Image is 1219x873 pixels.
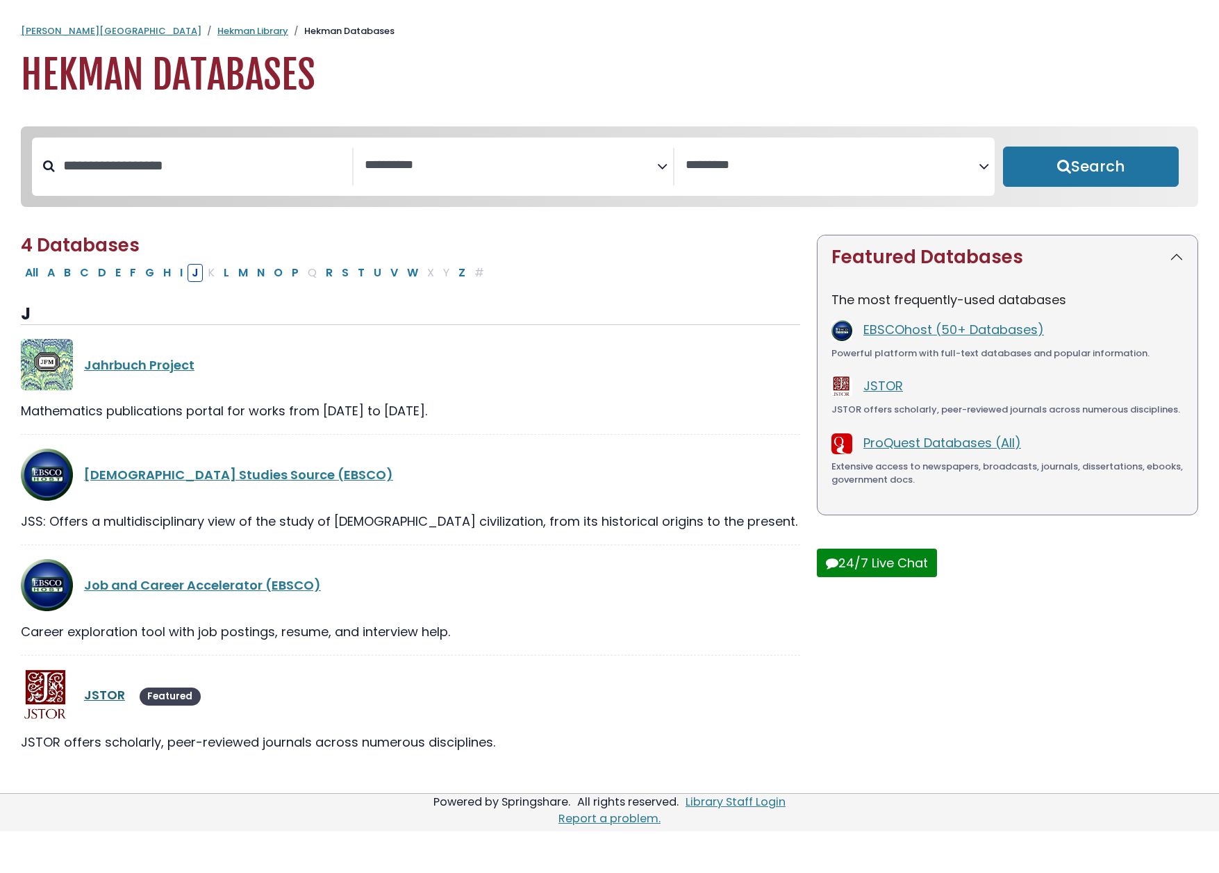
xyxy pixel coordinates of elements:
[558,810,661,826] a: Report a problem.
[84,686,125,704] a: JSTOR
[188,264,203,282] button: Filter Results J
[21,126,1198,207] nav: Search filters
[21,24,201,38] a: [PERSON_NAME][GEOGRAPHIC_DATA]
[863,434,1021,451] a: ProQuest Databases (All)
[288,24,395,38] li: Hekman Databases
[140,688,201,706] span: Featured
[817,549,937,577] button: 24/7 Live Chat
[55,154,352,177] input: Search database by title or keyword
[159,264,175,282] button: Filter Results H
[354,264,369,282] button: Filter Results T
[269,264,287,282] button: Filter Results O
[43,264,59,282] button: Filter Results A
[21,233,140,258] span: 4 Databases
[60,264,75,282] button: Filter Results B
[219,264,233,282] button: Filter Results L
[288,264,303,282] button: Filter Results P
[217,24,288,38] a: Hekman Library
[234,264,252,282] button: Filter Results M
[21,401,800,420] div: Mathematics publications portal for works from [DATE] to [DATE].
[141,264,158,282] button: Filter Results G
[176,264,187,282] button: Filter Results I
[84,356,194,374] a: Jahrbuch Project
[21,304,800,325] h3: J
[21,263,490,281] div: Alpha-list to filter by first letter of database name
[831,290,1184,309] p: The most frequently-used databases
[76,264,93,282] button: Filter Results C
[365,158,658,173] textarea: Search
[454,264,470,282] button: Filter Results Z
[21,52,1198,99] h1: Hekman Databases
[21,264,42,282] button: All
[863,377,903,394] a: JSTOR
[575,794,681,810] div: All rights reserved.
[126,264,140,282] button: Filter Results F
[111,264,125,282] button: Filter Results E
[253,264,269,282] button: Filter Results N
[686,794,786,810] a: Library Staff Login
[21,733,800,751] div: JSTOR offers scholarly, peer-reviewed journals across numerous disciplines.
[370,264,385,282] button: Filter Results U
[431,794,572,810] div: Powered by Springshare.
[338,264,353,282] button: Filter Results S
[831,347,1184,360] div: Powerful platform with full-text databases and popular information.
[818,235,1197,279] button: Featured Databases
[94,264,110,282] button: Filter Results D
[21,512,800,531] div: JSS: Offers a multidisciplinary view of the study of [DEMOGRAPHIC_DATA] civilization, from its hi...
[831,403,1184,417] div: JSTOR offers scholarly, peer-reviewed journals across numerous disciplines.
[21,24,1198,38] nav: breadcrumb
[322,264,337,282] button: Filter Results R
[84,466,393,483] a: [DEMOGRAPHIC_DATA] Studies Source (EBSCO)
[831,460,1184,487] div: Extensive access to newspapers, broadcasts, journals, dissertations, ebooks, government docs.
[1003,147,1179,187] button: Submit for Search Results
[84,576,321,594] a: Job and Career Accelerator (EBSCO)
[863,321,1044,338] a: EBSCOhost (50+ Databases)
[686,158,979,173] textarea: Search
[403,264,422,282] button: Filter Results W
[21,622,800,641] div: Career exploration tool with job postings, resume, and interview help.
[386,264,402,282] button: Filter Results V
